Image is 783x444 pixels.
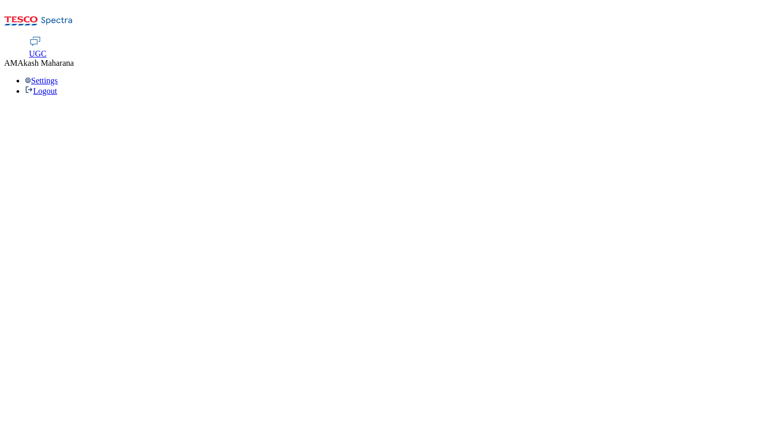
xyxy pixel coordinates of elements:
a: Logout [25,87,57,95]
span: Akash Maharana [18,59,74,67]
span: UGC [29,49,47,58]
span: AM [4,59,18,67]
a: Settings [25,76,58,85]
a: UGC [29,37,47,59]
